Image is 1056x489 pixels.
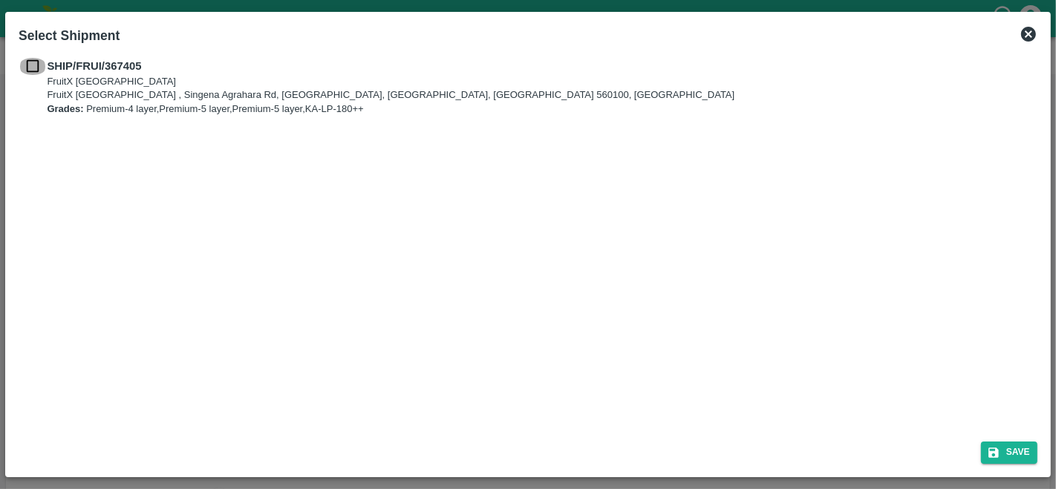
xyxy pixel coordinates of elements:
[47,88,734,102] p: FruitX [GEOGRAPHIC_DATA] , Singena Agrahara Rd, [GEOGRAPHIC_DATA], [GEOGRAPHIC_DATA], [GEOGRAPHIC...
[47,60,141,72] b: SHIP/FRUI/367405
[47,102,734,116] p: Premium-4 layer,Premium-5 layer,Premium-5 layer,KA-LP-180++
[981,442,1037,463] button: Save
[47,75,734,89] p: FruitX [GEOGRAPHIC_DATA]
[47,103,83,114] b: Grades:
[19,28,120,43] b: Select Shipment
